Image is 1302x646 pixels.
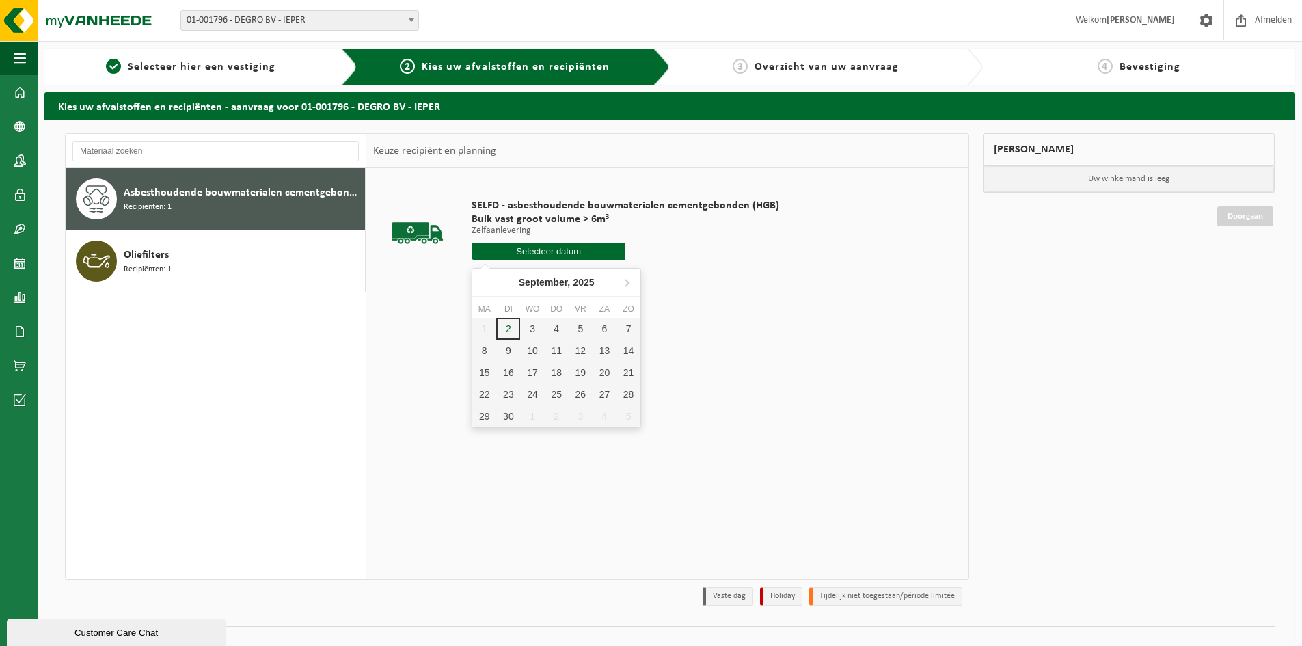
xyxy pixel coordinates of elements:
[569,405,593,427] div: 3
[7,616,228,646] iframe: chat widget
[496,340,520,362] div: 9
[520,383,544,405] div: 24
[616,302,640,316] div: zo
[180,10,419,31] span: 01-001796 - DEGRO BV - IEPER
[496,302,520,316] div: di
[569,302,593,316] div: vr
[616,340,640,362] div: 14
[472,362,496,383] div: 15
[124,201,172,214] span: Recipiënten: 1
[545,302,569,316] div: do
[593,340,616,362] div: 13
[593,318,616,340] div: 6
[520,340,544,362] div: 10
[733,59,748,74] span: 3
[400,59,415,74] span: 2
[593,362,616,383] div: 20
[703,587,753,606] li: Vaste dag
[1120,62,1180,72] span: Bevestiging
[593,302,616,316] div: za
[545,405,569,427] div: 2
[496,362,520,383] div: 16
[1107,15,1175,25] strong: [PERSON_NAME]
[366,134,503,168] div: Keuze recipiënt en planning
[545,340,569,362] div: 11
[520,405,544,427] div: 1
[472,383,496,405] div: 22
[616,318,640,340] div: 7
[545,383,569,405] div: 25
[616,383,640,405] div: 28
[496,383,520,405] div: 23
[124,247,169,263] span: Oliefilters
[124,263,172,276] span: Recipiënten: 1
[472,243,625,260] input: Selecteer datum
[545,318,569,340] div: 4
[1217,206,1273,226] a: Doorgaan
[181,11,418,30] span: 01-001796 - DEGRO BV - IEPER
[520,302,544,316] div: wo
[106,59,121,74] span: 1
[472,213,779,226] span: Bulk vast groot volume > 6m³
[520,318,544,340] div: 3
[983,133,1275,166] div: [PERSON_NAME]
[513,271,600,293] div: September,
[755,62,899,72] span: Overzicht van uw aanvraag
[616,405,640,427] div: 5
[569,318,593,340] div: 5
[128,62,275,72] span: Selecteer hier een vestiging
[616,362,640,383] div: 21
[472,405,496,427] div: 29
[809,587,962,606] li: Tijdelijk niet toegestaan/période limitée
[593,383,616,405] div: 27
[66,168,366,230] button: Asbesthoudende bouwmaterialen cementgebonden (hechtgebonden) Recipiënten: 1
[44,92,1295,119] h2: Kies uw afvalstoffen en recipiënten - aanvraag voor 01-001796 - DEGRO BV - IEPER
[72,141,359,161] input: Materiaal zoeken
[66,230,366,292] button: Oliefilters Recipiënten: 1
[496,405,520,427] div: 30
[593,405,616,427] div: 4
[472,302,496,316] div: ma
[472,340,496,362] div: 8
[51,59,330,75] a: 1Selecteer hier een vestiging
[984,166,1275,192] p: Uw winkelmand is leeg
[569,383,593,405] div: 26
[124,185,362,201] span: Asbesthoudende bouwmaterialen cementgebonden (hechtgebonden)
[520,362,544,383] div: 17
[569,340,593,362] div: 12
[496,318,520,340] div: 2
[472,199,779,213] span: SELFD - asbesthoudende bouwmaterialen cementgebonden (HGB)
[569,362,593,383] div: 19
[760,587,802,606] li: Holiday
[573,278,594,287] i: 2025
[472,226,779,236] p: Zelfaanlevering
[422,62,610,72] span: Kies uw afvalstoffen en recipiënten
[545,362,569,383] div: 18
[1098,59,1113,74] span: 4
